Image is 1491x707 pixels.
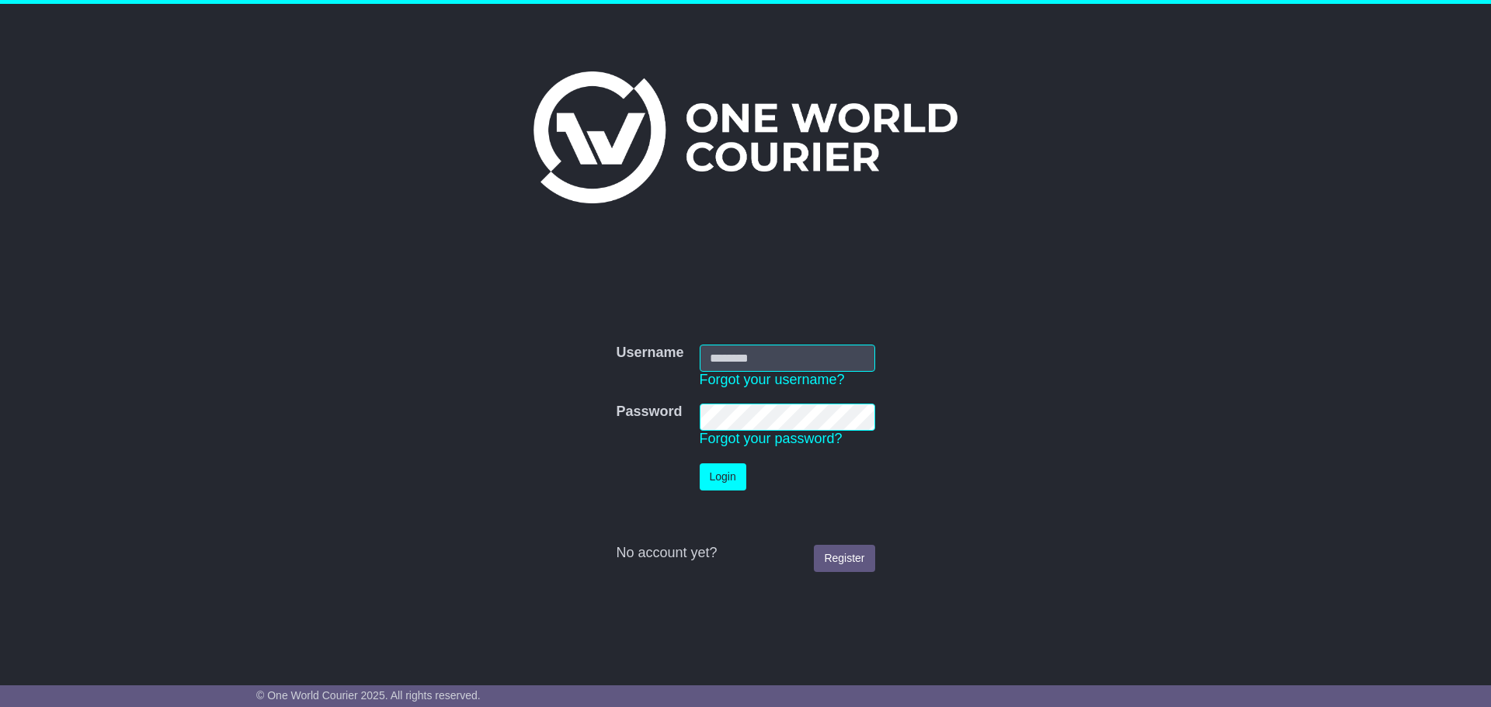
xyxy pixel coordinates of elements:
label: Username [616,345,683,362]
button: Login [700,463,746,490]
label: Password [616,404,682,421]
a: Forgot your password? [700,431,843,446]
a: Register [814,545,874,572]
img: One World [533,71,958,203]
div: No account yet? [616,545,874,562]
span: © One World Courier 2025. All rights reserved. [256,689,481,702]
a: Forgot your username? [700,372,845,387]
